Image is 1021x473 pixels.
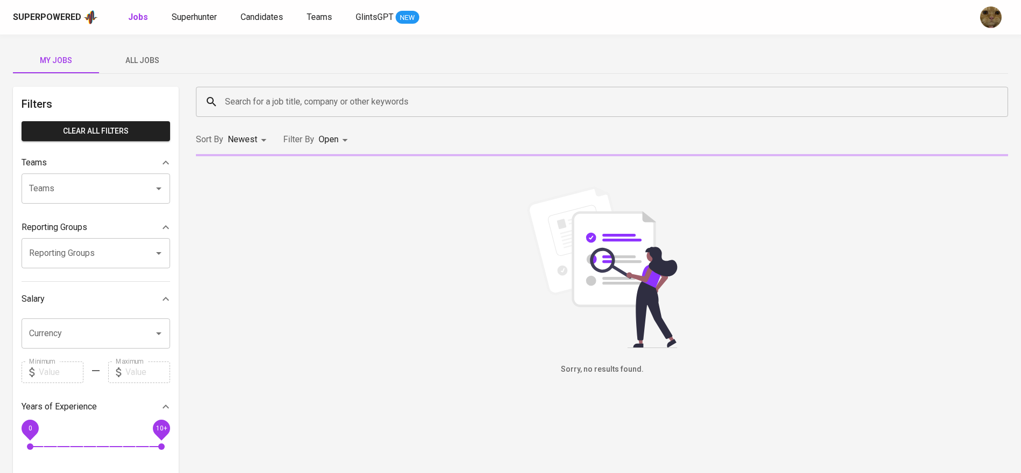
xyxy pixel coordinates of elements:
[39,361,83,383] input: Value
[28,424,32,432] span: 0
[22,95,170,113] h6: Filters
[156,424,167,432] span: 10+
[22,293,45,305] p: Salary
[241,11,285,24] a: Candidates
[125,361,170,383] input: Value
[13,9,98,25] a: Superpoweredapp logo
[307,11,334,24] a: Teams
[319,134,339,144] span: Open
[22,396,170,418] div: Years of Experience
[22,288,170,310] div: Salary
[128,12,148,22] b: Jobs
[172,12,217,22] span: Superhunter
[105,54,179,67] span: All Jobs
[396,12,419,23] span: NEW
[22,400,97,413] p: Years of Experience
[356,12,393,22] span: GlintsGPT
[522,186,683,348] img: file_searching.svg
[283,133,314,146] p: Filter By
[196,364,1008,375] h6: Sorry, no results found.
[151,181,166,196] button: Open
[22,152,170,173] div: Teams
[22,121,170,141] button: Clear All filters
[151,326,166,341] button: Open
[196,133,223,146] p: Sort By
[22,217,170,238] div: Reporting Groups
[22,221,87,234] p: Reporting Groups
[13,11,81,24] div: Superpowered
[83,9,98,25] img: app logo
[980,6,1002,28] img: ec6c0910-f960-4a00-a8f8-c5744e41279e.jpg
[22,156,47,169] p: Teams
[241,12,283,22] span: Candidates
[151,246,166,261] button: Open
[319,130,351,150] div: Open
[356,11,419,24] a: GlintsGPT NEW
[19,54,93,67] span: My Jobs
[128,11,150,24] a: Jobs
[172,11,219,24] a: Superhunter
[30,124,161,138] span: Clear All filters
[228,133,257,146] p: Newest
[307,12,332,22] span: Teams
[228,130,270,150] div: Newest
